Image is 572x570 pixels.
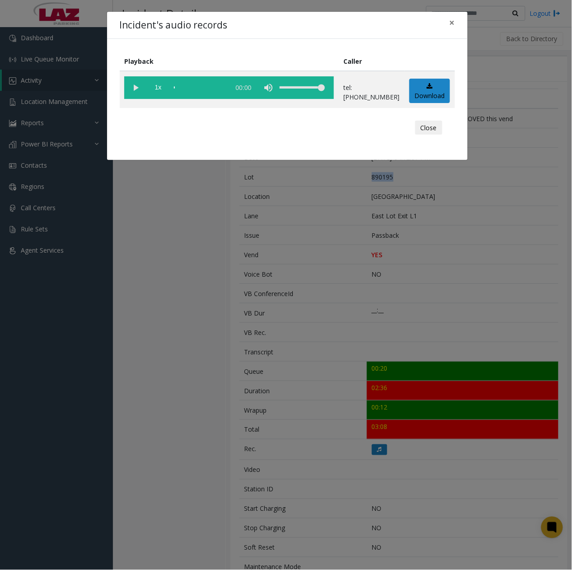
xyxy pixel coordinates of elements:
button: Close [443,12,461,34]
div: scrub bar [174,76,225,99]
div: volume level [280,76,325,99]
a: Download [409,79,450,104]
th: Playback [120,52,339,71]
th: Caller [339,52,405,71]
span: playback speed button [147,76,169,99]
p: tel:[PHONE_NUMBER] [343,83,400,102]
h4: Incident's audio records [120,18,228,33]
span: × [450,16,455,29]
button: Close [415,121,442,135]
